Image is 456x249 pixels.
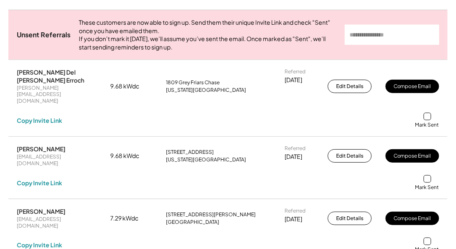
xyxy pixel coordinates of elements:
div: 7.29 kWdc [110,214,152,223]
div: [EMAIL_ADDRESS][DOMAIN_NAME] [17,216,96,229]
div: [EMAIL_ADDRESS][DOMAIN_NAME] [17,153,96,166]
div: Mark Sent [415,122,439,128]
div: Copy Invite Link [17,179,62,187]
div: [PERSON_NAME] [17,145,65,153]
div: [US_STATE][GEOGRAPHIC_DATA] [166,87,246,93]
div: Copy Invite Link [17,117,62,124]
button: Compose Email [386,80,439,93]
div: 9.68 kWdc [110,152,152,160]
div: [GEOGRAPHIC_DATA] [166,219,219,226]
div: [STREET_ADDRESS] [166,149,214,156]
div: 1809 Grey Friars Chase [166,79,220,86]
div: These customers are now able to sign up. Send them their unique Invite Link and check "Sent" once... [79,18,337,51]
button: Edit Details [328,80,372,93]
div: Copy Invite Link [17,241,62,249]
div: [DATE] [285,76,302,84]
div: Referred [285,68,306,75]
button: Edit Details [328,212,372,225]
div: Referred [285,145,306,152]
div: [PERSON_NAME][EMAIL_ADDRESS][DOMAIN_NAME] [17,85,96,104]
div: [DATE] [285,153,302,161]
div: [STREET_ADDRESS][PERSON_NAME] [166,211,256,218]
div: [PERSON_NAME] [17,207,65,215]
button: Edit Details [328,149,372,163]
div: 9.68 kWdc [110,82,152,91]
div: Referred [285,207,306,214]
button: Compose Email [386,149,439,163]
div: Unsent Referrals [17,31,70,39]
div: [DATE] [285,215,302,223]
button: Compose Email [386,212,439,225]
div: [US_STATE][GEOGRAPHIC_DATA] [166,156,246,163]
div: Mark Sent [415,184,439,191]
div: [PERSON_NAME] Del [PERSON_NAME] Erroch [17,68,96,83]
